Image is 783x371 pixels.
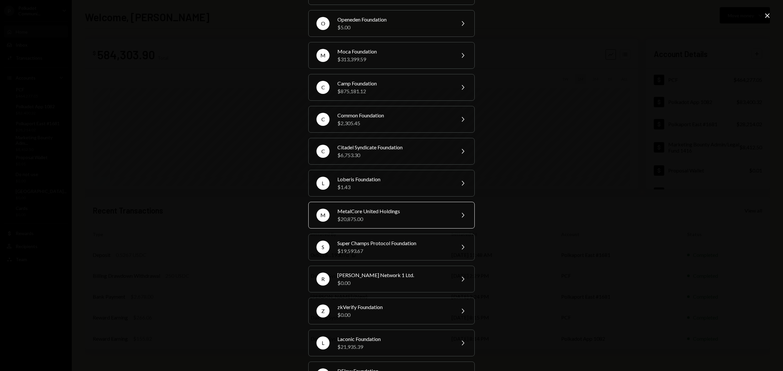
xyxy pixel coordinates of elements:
div: S [316,241,330,254]
div: $5.00 [337,23,451,31]
div: zkVerify Foundation [337,303,451,311]
div: $2,305.45 [337,119,451,127]
button: CCitadel Syndicate Foundation$6,753.30 [308,138,475,165]
button: MMoca Foundation$313,399.59 [308,42,475,69]
div: $0.00 [337,311,451,319]
div: $6,753.30 [337,151,451,159]
div: $0.00 [337,279,451,287]
div: O [316,17,330,30]
div: L [316,177,330,190]
div: $21,935.39 [337,343,451,351]
div: M [316,49,330,62]
button: R[PERSON_NAME] Network 1 Ltd.$0.00 [308,266,475,292]
div: Moca Foundation [337,48,451,55]
div: MetalCore United Holdings [337,207,451,215]
div: Camp Foundation [337,80,451,87]
div: L [316,336,330,349]
div: [PERSON_NAME] Network 1 Ltd. [337,271,451,279]
div: Z [316,304,330,318]
button: CCamp Foundation$875,181.12 [308,74,475,101]
div: Laconic Foundation [337,335,451,343]
button: LLaconic Foundation$21,935.39 [308,330,475,356]
div: C [316,81,330,94]
button: OOpeneden Foundation$5.00 [308,10,475,37]
div: Common Foundation [337,111,451,119]
div: $20,875.00 [337,215,451,223]
div: $19,593.67 [337,247,451,255]
div: Super Champs Protocol Foundation [337,239,451,247]
button: MMetalCore United Holdings$20,875.00 [308,202,475,229]
div: Citadel Syndicate Foundation [337,143,451,151]
button: ZzkVerify Foundation$0.00 [308,298,475,324]
button: SSuper Champs Protocol Foundation$19,593.67 [308,234,475,260]
div: C [316,145,330,158]
div: $1.43 [337,183,451,191]
div: Openeden Foundation [337,16,451,23]
div: $875,181.12 [337,87,451,95]
div: M [316,209,330,222]
div: $313,399.59 [337,55,451,63]
button: LLoberis Foundation$1.43 [308,170,475,197]
div: Loberis Foundation [337,175,451,183]
button: CCommon Foundation$2,305.45 [308,106,475,133]
div: C [316,113,330,126]
div: R [316,273,330,286]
